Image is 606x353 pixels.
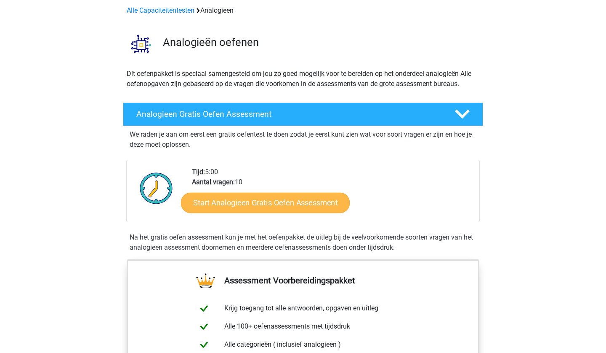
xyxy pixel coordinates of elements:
img: Klok [135,167,178,209]
div: 5:00 10 [186,167,479,222]
div: Na het gratis oefen assessment kun je met het oefenpakket de uitleg bij de veelvoorkomende soorte... [126,232,480,253]
a: Alle Capaciteitentesten [127,6,194,14]
p: Dit oefenpakket is speciaal samengesteld om jou zo goed mogelijk voor te bereiden op het onderdee... [127,69,479,89]
h3: Analogieën oefenen [163,36,476,49]
a: Analogieen Gratis Oefen Assessment [120,102,486,126]
p: We raden je aan om eerst een gratis oefentest te doen zodat je eerst kunt zien wat voor soort vra... [130,129,476,150]
img: analogieen [123,26,159,62]
b: Aantal vragen: [192,178,235,186]
b: Tijd: [192,168,205,176]
h4: Analogieen Gratis Oefen Assessment [136,109,441,119]
div: Analogieen [123,5,483,16]
a: Start Analogieen Gratis Oefen Assessment [181,192,350,213]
